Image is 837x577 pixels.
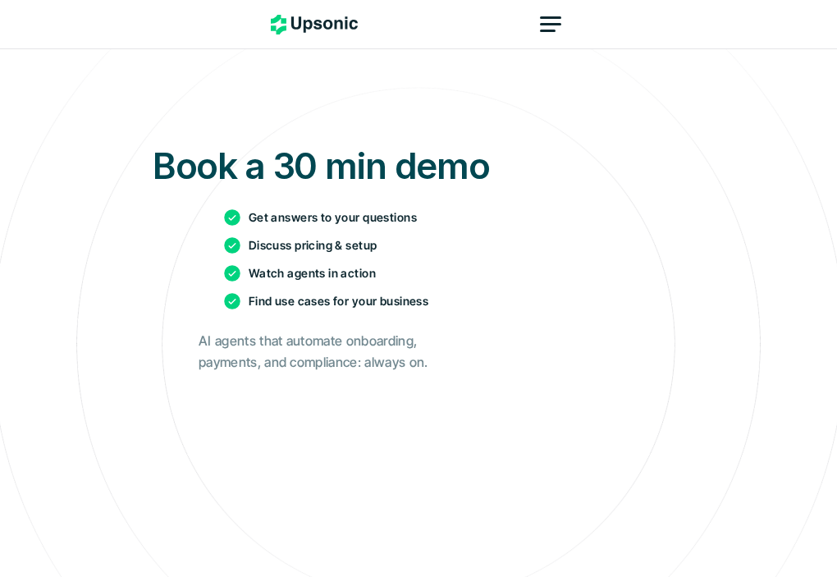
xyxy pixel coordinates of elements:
p: Watch agents in action [249,264,376,282]
p: Get answers to your questions [249,208,417,226]
p: Find use cases for your business [249,292,428,309]
h1: Book a 30 min demo [153,144,489,188]
h2: AI agents that automate onboarding, payments, and compliance: always on. [199,331,445,373]
p: Discuss pricing & setup [249,236,377,254]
